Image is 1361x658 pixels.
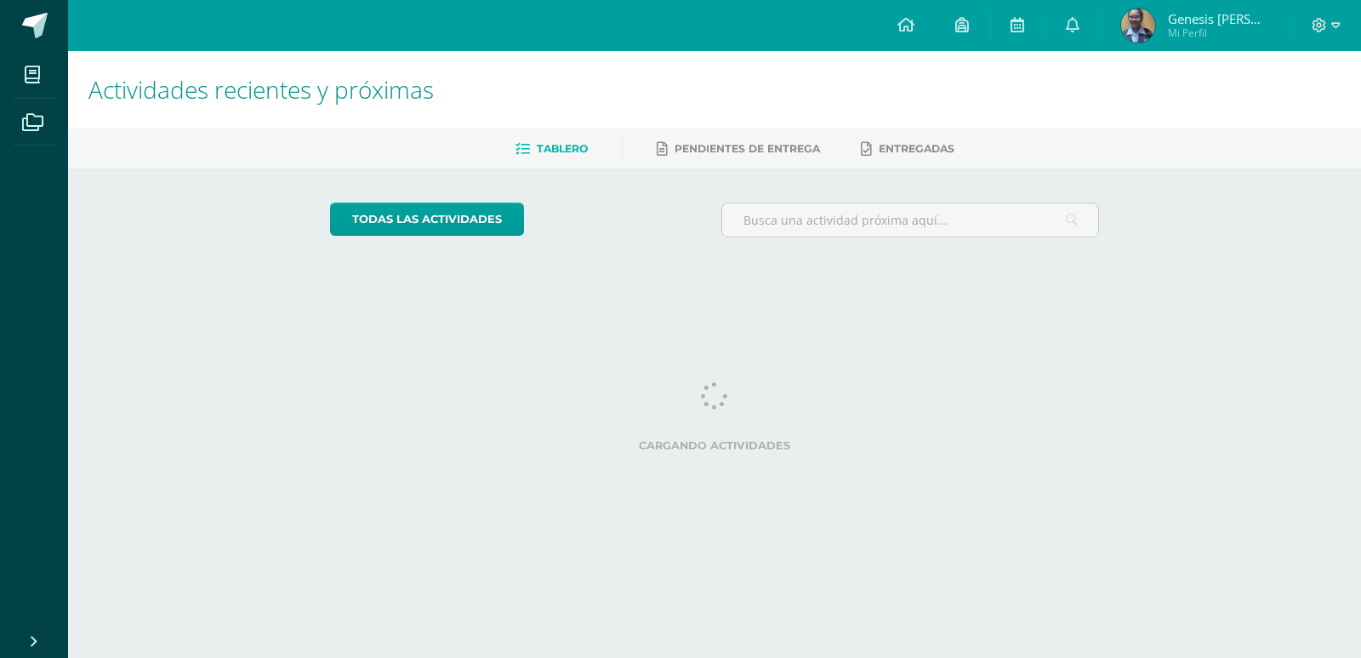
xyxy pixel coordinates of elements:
input: Busca una actividad próxima aquí... [722,203,1099,237]
span: Pendientes de entrega [675,142,820,155]
span: Actividades recientes y próximas [88,73,434,106]
span: Entregadas [879,142,954,155]
a: Entregadas [861,135,954,163]
span: Genesis [PERSON_NAME] [1168,10,1270,27]
img: 671f33dad8b6447ef94b107f856c3377.png [1121,9,1155,43]
label: Cargando actividades [330,439,1100,452]
span: Mi Perfil [1168,26,1270,40]
a: Tablero [515,135,588,163]
a: todas las Actividades [330,203,524,236]
span: Tablero [537,142,588,155]
a: Pendientes de entrega [657,135,820,163]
